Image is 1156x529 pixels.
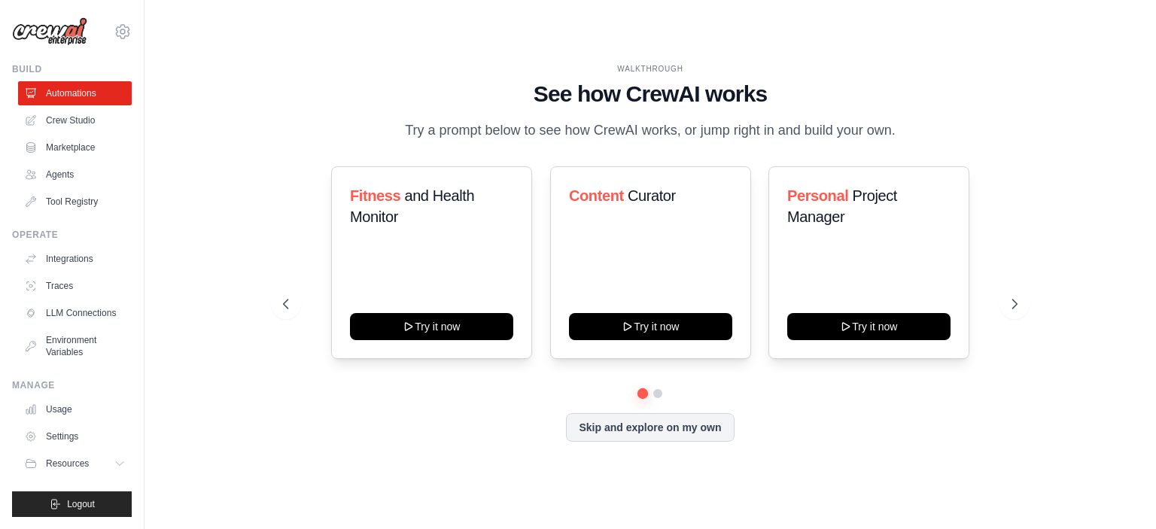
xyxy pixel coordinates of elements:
img: Logo [12,17,87,46]
a: LLM Connections [18,301,132,325]
a: Tool Registry [18,190,132,214]
button: Resources [18,451,132,476]
iframe: Chat Widget [1081,457,1156,529]
span: Resources [46,458,89,470]
button: Try it now [569,313,732,340]
button: Logout [12,491,132,517]
span: Personal [787,187,848,204]
span: and Health Monitor [350,187,474,225]
div: Manage [12,379,132,391]
button: Try it now [350,313,513,340]
button: Try it now [787,313,951,340]
a: Crew Studio [18,108,132,132]
a: Integrations [18,247,132,271]
a: Automations [18,81,132,105]
button: Skip and explore on my own [566,413,734,442]
a: Usage [18,397,132,421]
div: WALKTHROUGH [283,63,1018,74]
span: Curator [628,187,676,204]
a: Environment Variables [18,328,132,364]
span: Logout [67,498,95,510]
div: Build [12,63,132,75]
span: Content [569,187,624,204]
span: Project Manager [787,187,897,225]
span: Fitness [350,187,400,204]
div: Operate [12,229,132,241]
a: Traces [18,274,132,298]
p: Try a prompt below to see how CrewAI works, or jump right in and build your own. [397,120,903,141]
a: Marketplace [18,135,132,160]
a: Agents [18,163,132,187]
a: Settings [18,424,132,448]
h1: See how CrewAI works [283,81,1018,108]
